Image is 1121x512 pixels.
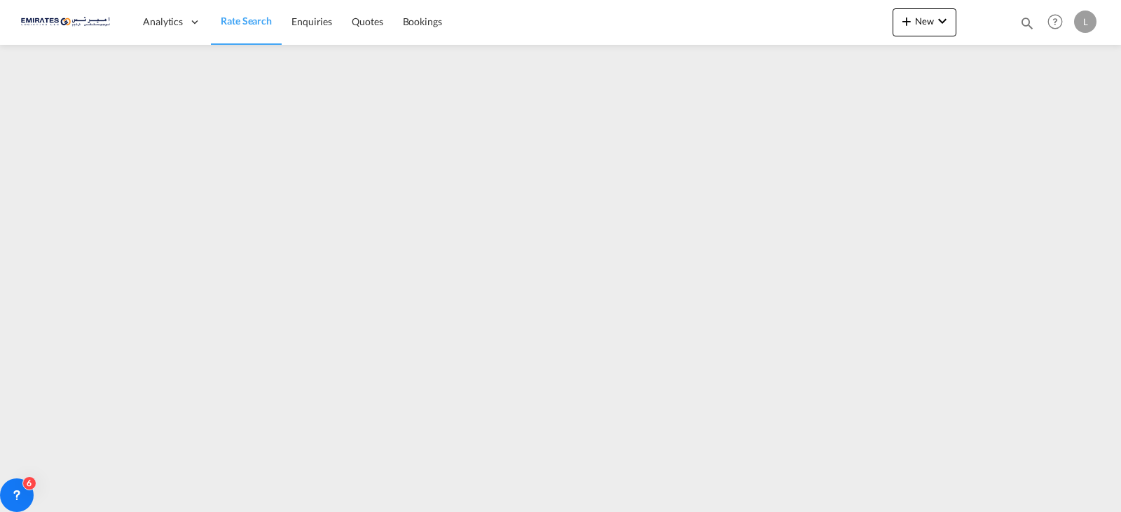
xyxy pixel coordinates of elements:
[221,15,272,27] span: Rate Search
[1019,15,1035,36] div: icon-magnify
[1019,15,1035,31] md-icon: icon-magnify
[352,15,383,27] span: Quotes
[1074,11,1096,33] div: L
[291,15,332,27] span: Enquiries
[1043,10,1067,34] span: Help
[898,13,915,29] md-icon: icon-plus 400-fg
[934,13,951,29] md-icon: icon-chevron-down
[403,15,442,27] span: Bookings
[893,8,956,36] button: icon-plus 400-fgNewicon-chevron-down
[143,15,183,29] span: Analytics
[21,6,116,38] img: c67187802a5a11ec94275b5db69a26e6.png
[1043,10,1074,35] div: Help
[898,15,951,27] span: New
